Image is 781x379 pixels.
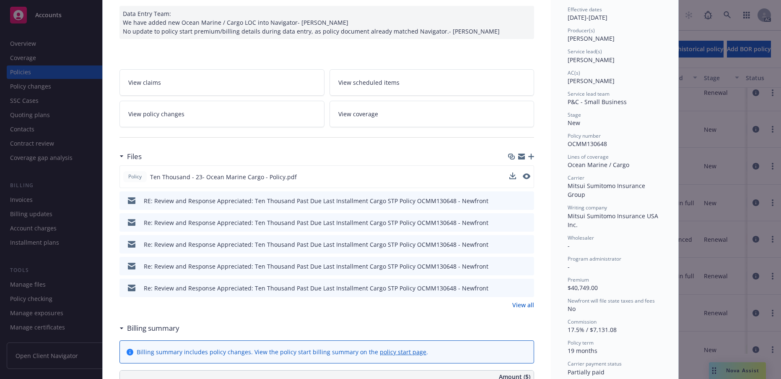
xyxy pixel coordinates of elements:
[510,218,516,227] button: download file
[127,151,142,162] h3: Files
[568,234,594,241] span: Wholesaler
[137,348,428,356] div: Billing summary includes policy changes. View the policy start billing summary on the .
[568,347,597,355] span: 19 months
[512,301,534,309] a: View all
[568,6,602,13] span: Effective dates
[509,173,516,179] button: download file
[144,284,488,293] div: Re: Review and Response Appreciated: Ten Thousand Past Due Last Installment Cargo STP Policy OCMM...
[568,27,595,34] span: Producer(s)
[119,323,179,334] div: Billing summary
[568,360,622,367] span: Carrier payment status
[568,182,647,199] span: Mitsui Sumitomo Insurance Group
[568,204,607,211] span: Writing company
[568,263,570,271] span: -
[568,212,660,229] span: Mitsui Sumitomo Insurance USA Inc.
[330,69,535,96] a: View scheduled items
[119,151,142,162] div: Files
[510,262,516,271] button: download file
[127,323,179,334] h3: Billing summary
[568,77,615,85] span: [PERSON_NAME]
[568,98,627,106] span: P&C - Small Business
[338,78,400,87] span: View scheduled items
[150,173,297,181] span: Ten Thousand - 23- Ocean Marine Cargo - Policy.pdf
[568,48,602,55] span: Service lead(s)
[144,262,488,271] div: Re: Review and Response Appreciated: Ten Thousand Past Due Last Installment Cargo STP Policy OCMM...
[119,101,324,127] a: View policy changes
[523,262,531,271] button: preview file
[523,240,531,249] button: preview file
[523,218,531,227] button: preview file
[568,368,605,376] span: Partially paid
[568,174,584,181] span: Carrier
[144,240,488,249] div: Re: Review and Response Appreciated: Ten Thousand Past Due Last Installment Cargo STP Policy OCMM...
[119,69,324,96] a: View claims
[128,110,184,118] span: View policy changes
[568,255,621,262] span: Program administrator
[338,110,378,118] span: View coverage
[568,284,598,292] span: $40,749.00
[568,90,610,97] span: Service lead team
[568,339,594,346] span: Policy term
[510,196,516,205] button: download file
[568,276,589,283] span: Premium
[568,297,655,304] span: Newfront will file state taxes and fees
[568,140,607,148] span: OCMM130648
[144,196,488,205] div: RE: Review and Response Appreciated: Ten Thousand Past Due Last Installment Cargo STP Policy OCMM...
[568,119,580,127] span: New
[380,348,426,356] a: policy start page
[568,160,662,169] div: Ocean Marine / Cargo
[523,173,530,181] button: preview file
[510,284,516,293] button: download file
[568,305,576,313] span: No
[119,6,534,39] div: Data Entry Team: We have added new Ocean Marine / Cargo LOC into Navigator- [PERSON_NAME] No upda...
[568,326,617,334] span: 17.5% / $7,131.08
[568,69,580,76] span: AC(s)
[144,218,488,227] div: Re: Review and Response Appreciated: Ten Thousand Past Due Last Installment Cargo STP Policy OCMM...
[509,173,516,181] button: download file
[568,242,570,250] span: -
[568,56,615,64] span: [PERSON_NAME]
[523,196,531,205] button: preview file
[510,240,516,249] button: download file
[127,173,143,180] span: Policy
[568,34,615,42] span: [PERSON_NAME]
[330,101,535,127] a: View coverage
[568,153,609,160] span: Lines of coverage
[568,132,601,139] span: Policy number
[523,173,530,179] button: preview file
[523,284,531,293] button: preview file
[128,78,161,87] span: View claims
[568,318,597,325] span: Commission
[568,6,662,22] div: [DATE] - [DATE]
[568,111,581,118] span: Stage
